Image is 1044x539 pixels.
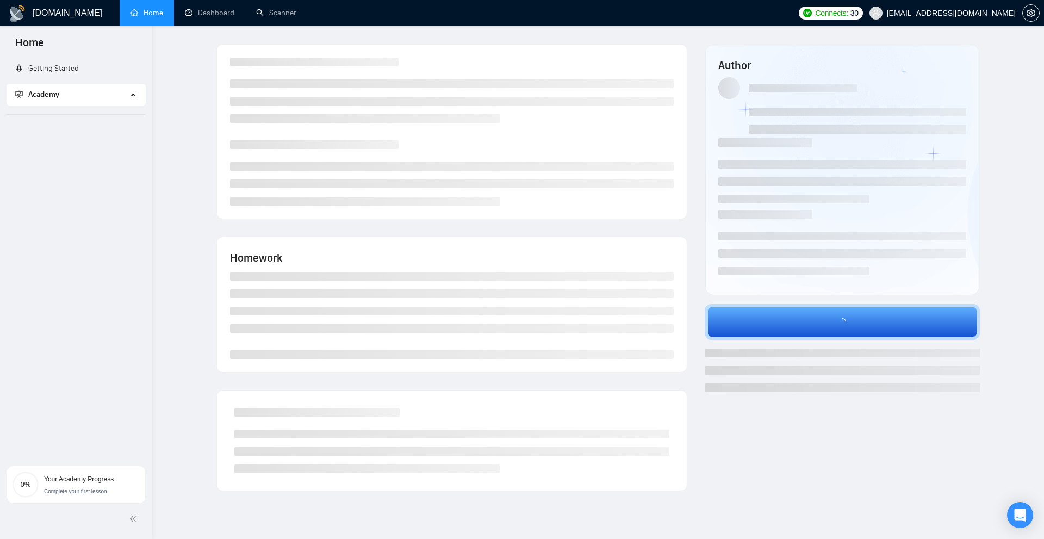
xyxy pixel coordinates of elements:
span: Home [7,35,53,58]
span: loading [834,318,851,326]
span: double-left [129,513,140,524]
a: rocketGetting Started [15,64,79,73]
span: Connects: [815,7,848,19]
span: Complete your first lesson [44,488,107,494]
h4: Author [718,58,967,73]
a: dashboardDashboard [185,8,234,17]
span: Academy [28,90,59,99]
li: Academy Homepage [7,110,145,117]
img: logo [9,5,26,22]
span: 0% [13,481,39,488]
span: Your Academy Progress [44,475,114,483]
a: homeHome [130,8,163,17]
h4: Homework [230,250,674,265]
button: loading [705,304,980,340]
li: Getting Started [7,58,145,79]
span: Academy [15,90,59,99]
span: 30 [850,7,859,19]
img: upwork-logo.png [803,9,812,17]
span: user [872,9,880,17]
a: setting [1022,9,1040,17]
a: searchScanner [256,8,296,17]
button: setting [1022,4,1040,22]
div: Open Intercom Messenger [1007,502,1033,528]
span: fund-projection-screen [15,90,23,98]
